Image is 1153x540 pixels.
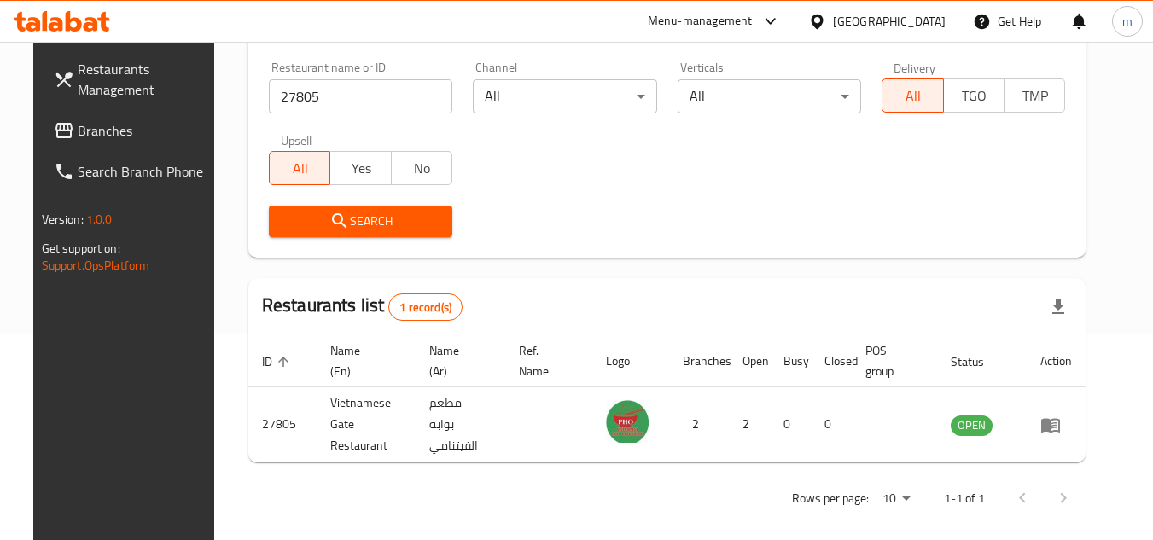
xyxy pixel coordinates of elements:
div: All [678,79,861,113]
span: 1.0.0 [86,208,113,230]
th: Closed [811,335,852,387]
th: Branches [669,335,729,387]
p: Rows per page: [792,488,869,509]
span: Name (En) [330,340,395,381]
td: 0 [770,387,811,462]
td: 0 [811,387,852,462]
span: Version: [42,208,84,230]
span: m [1122,12,1133,31]
a: Branches [40,110,226,151]
div: Menu-management [648,11,753,32]
div: Rows per page: [876,486,917,512]
span: OPEN [951,415,993,435]
td: Vietnamese Gate Restaurant [317,387,416,462]
button: TGO [943,78,1005,113]
h2: Restaurant search [269,20,1066,46]
img: Vietnamese Gate Restaurant [606,400,649,443]
span: Status [951,351,1006,372]
button: All [882,78,943,113]
input: Search for restaurant name or ID.. [269,79,452,113]
span: No [399,156,445,181]
th: Open [729,335,770,387]
div: OPEN [951,415,993,436]
span: Ref. Name [519,340,572,381]
span: Restaurants Management [78,59,213,100]
span: Search [282,211,439,232]
div: [GEOGRAPHIC_DATA] [833,12,946,31]
p: 1-1 of 1 [944,488,985,509]
a: Support.OpsPlatform [42,254,150,276]
div: Export file [1038,287,1079,328]
div: Menu [1040,415,1072,435]
div: All [473,79,656,113]
td: 27805 [248,387,317,462]
span: Branches [78,120,213,141]
div: Total records count [388,293,463,321]
button: All [269,151,330,185]
th: Busy [770,335,811,387]
label: Upsell [281,134,312,146]
a: Restaurants Management [40,49,226,110]
span: TGO [951,84,998,108]
td: 2 [669,387,729,462]
span: TMP [1011,84,1058,108]
span: Search Branch Phone [78,161,213,182]
td: مطعم بوابة الفيتنامي [416,387,505,462]
button: TMP [1004,78,1065,113]
button: No [391,151,452,185]
span: All [889,84,936,108]
span: Name (Ar) [429,340,485,381]
span: POS group [865,340,917,381]
th: Action [1027,335,1086,387]
button: Yes [329,151,391,185]
a: Search Branch Phone [40,151,226,192]
button: Search [269,206,452,237]
h2: Restaurants list [262,293,463,321]
td: 2 [729,387,770,462]
span: 1 record(s) [389,299,462,316]
span: All [277,156,323,181]
label: Delivery [894,61,936,73]
span: ID [262,351,294,372]
th: Logo [592,335,669,387]
table: enhanced table [248,335,1086,462]
span: Get support on: [42,237,120,259]
span: Yes [337,156,384,181]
